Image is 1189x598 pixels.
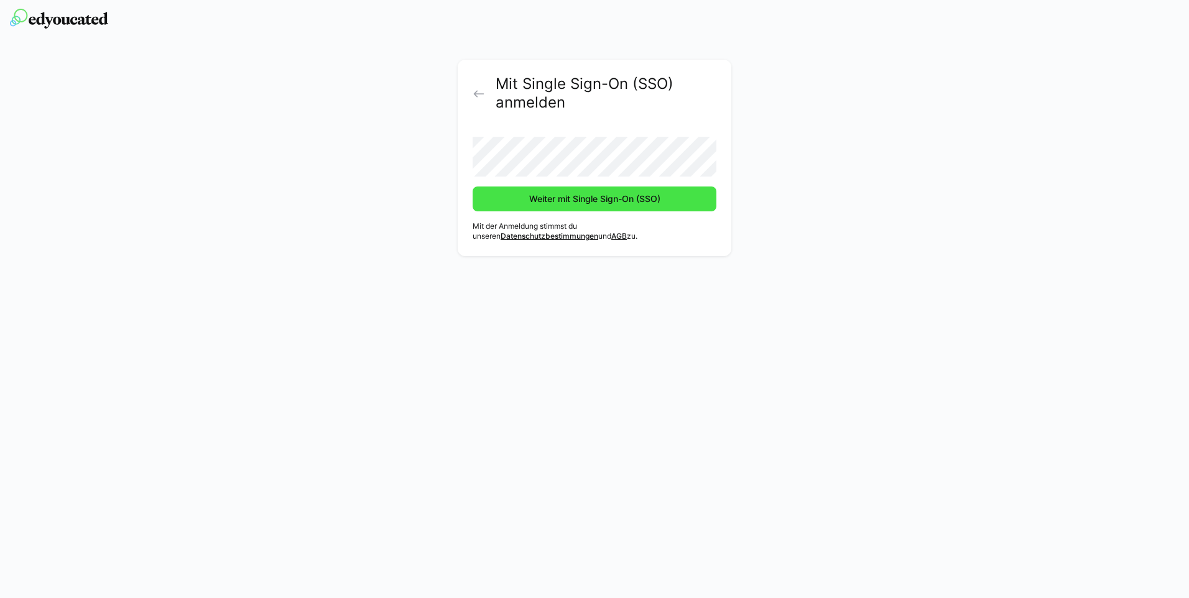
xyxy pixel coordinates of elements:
[496,75,716,112] h2: Mit Single Sign-On (SSO) anmelden
[473,186,716,211] button: Weiter mit Single Sign-On (SSO)
[527,193,662,205] span: Weiter mit Single Sign-On (SSO)
[473,221,716,241] p: Mit der Anmeldung stimmst du unseren und zu.
[501,231,598,241] a: Datenschutzbestimmungen
[611,231,627,241] a: AGB
[10,9,108,29] img: edyoucated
